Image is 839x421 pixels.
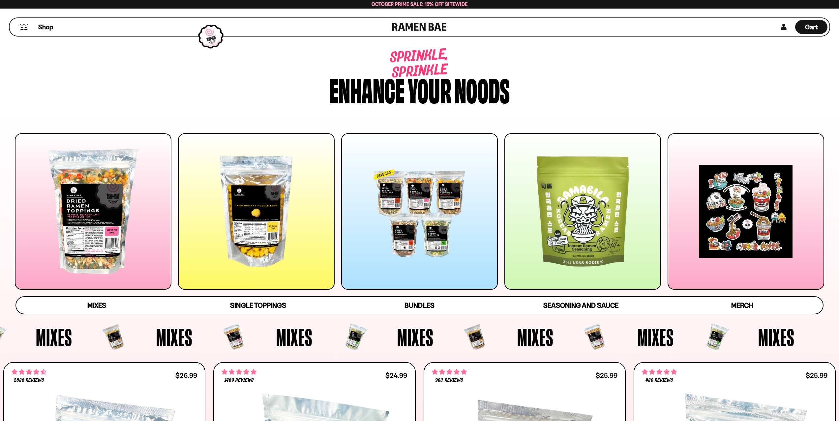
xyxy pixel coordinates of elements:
[225,378,254,383] span: 1409 reviews
[175,372,197,379] div: $26.99
[596,372,617,379] div: $25.99
[329,73,405,105] div: Enhance
[731,301,753,309] span: Merch
[517,325,554,349] span: Mixes
[38,20,53,34] a: Shop
[543,301,618,309] span: Seasoning and Sauce
[276,325,313,349] span: Mixes
[806,372,827,379] div: $25.99
[12,368,46,376] span: 4.68 stars
[177,297,339,314] a: Single Toppings
[662,297,823,314] a: Merch
[638,325,674,349] span: Mixes
[87,301,106,309] span: Mixes
[222,368,256,376] span: 4.76 stars
[795,18,827,36] div: Cart
[339,297,500,314] a: Bundles
[19,24,28,30] button: Mobile Menu Trigger
[230,301,286,309] span: Single Toppings
[14,378,44,383] span: 2830 reviews
[405,301,434,309] span: Bundles
[372,1,468,7] span: October Prime Sale: 15% off Sitewide
[16,297,177,314] a: Mixes
[36,325,72,349] span: Mixes
[38,23,53,32] span: Shop
[500,297,661,314] a: Seasoning and Sauce
[156,325,193,349] span: Mixes
[805,23,818,31] span: Cart
[408,73,451,105] div: your
[397,325,434,349] span: Mixes
[435,378,463,383] span: 963 reviews
[758,325,794,349] span: Mixes
[432,368,467,376] span: 4.75 stars
[455,73,510,105] div: noods
[645,378,673,383] span: 436 reviews
[642,368,677,376] span: 4.76 stars
[385,372,407,379] div: $24.99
